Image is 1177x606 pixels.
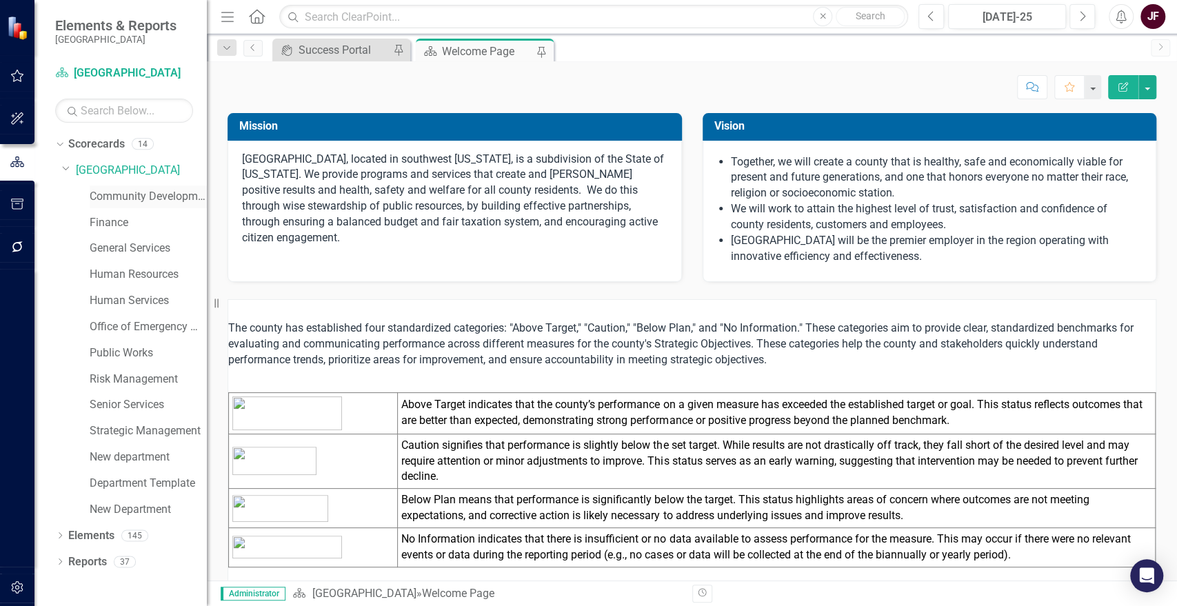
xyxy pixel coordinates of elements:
a: Scorecards [68,137,125,152]
li: [GEOGRAPHIC_DATA] will be the premier employer in the region operating with innovative efficiency... [731,233,1143,265]
h3: Mission [239,120,675,132]
a: Strategic Management [90,423,207,439]
a: General Services [90,241,207,256]
div: Success Portal [299,41,390,59]
a: [GEOGRAPHIC_DATA] [55,65,193,81]
button: Search [836,7,905,26]
div: » [292,586,681,602]
div: 145 [121,529,148,541]
td: Below Plan means that performance is significantly below the target. This status highlights areas... [398,489,1155,528]
em: . [892,186,895,199]
span: Administrator [221,587,285,600]
p: [GEOGRAPHIC_DATA], located in southwest [US_STATE], is a subdivision of the State of [US_STATE]. ... [242,152,667,249]
a: Human Resources [90,267,207,283]
input: Search Below... [55,99,193,123]
a: Reports [68,554,107,570]
div: 14 [132,139,154,150]
span: Search [856,10,885,21]
li: Together, we will create a county that is healthy, safe and economically viable for present and f... [731,154,1143,202]
a: [GEOGRAPHIC_DATA] [76,163,207,179]
button: [DATE]-25 [948,4,1066,29]
div: Welcome Page [421,587,494,600]
div: Open Intercom Messenger [1130,559,1163,592]
a: Finance [90,215,207,231]
div: 37 [114,556,136,567]
a: Public Works [90,345,207,361]
td: Caution signifies that performance is slightly below the set target. While results are not drasti... [398,434,1155,489]
button: JF [1140,4,1165,29]
a: Department Template [90,476,207,492]
a: New department [90,450,207,465]
div: Welcome Page [442,43,533,60]
li: We will work to attain the highest level of trust, satisfaction and confidence of county resident... [731,201,1143,233]
td: Above Target indicates that the county’s performance on a given measure has exceeded the establis... [398,392,1155,434]
a: [GEOGRAPHIC_DATA] [312,587,416,600]
td: No Information indicates that there is insufficient or no data available to assess performance fo... [398,527,1155,567]
span: Elements & Reports [55,17,177,34]
a: Office of Emergency Management [90,319,207,335]
img: ClearPoint Strategy [7,16,31,40]
a: Success Portal [276,41,390,59]
a: New Department [90,502,207,518]
input: Search ClearPoint... [279,5,908,29]
a: Risk Management [90,372,207,387]
a: Human Services [90,293,207,309]
h3: Vision [714,120,1150,132]
a: Elements [68,528,114,544]
a: Senior Services [90,397,207,413]
div: [DATE]-25 [953,9,1061,26]
p: The county has established four standardized categories: "Above Target," "Caution," "Below Plan,"... [228,318,1156,371]
a: Community Development [90,189,207,205]
small: [GEOGRAPHIC_DATA] [55,34,177,45]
